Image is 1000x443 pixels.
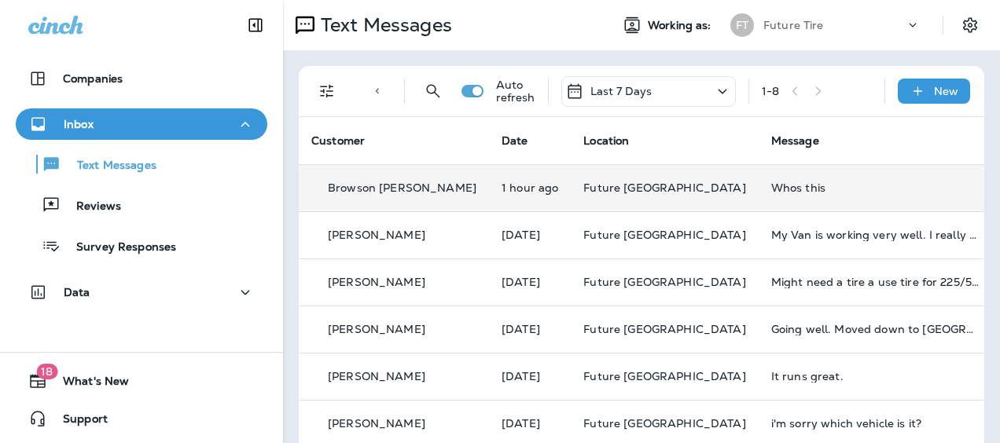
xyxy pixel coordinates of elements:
[328,229,425,241] p: [PERSON_NAME]
[771,181,982,194] div: Whos this
[956,11,984,39] button: Settings
[417,75,449,107] button: Search Messages
[16,403,267,434] button: Support
[583,322,745,336] span: Future [GEOGRAPHIC_DATA]
[61,200,121,214] p: Reviews
[16,276,267,308] button: Data
[771,134,819,148] span: Message
[502,370,558,383] p: Oct 1, 2025 02:10 PM
[311,75,343,107] button: Filters
[328,417,425,430] p: [PERSON_NAME]
[328,370,425,383] p: [PERSON_NAME]
[762,85,779,97] div: 1 - 8
[502,229,558,241] p: Oct 4, 2025 09:44 AM
[771,417,982,430] div: i'm sorry which vehicle is it?
[496,79,535,104] p: Auto refresh
[648,19,715,32] span: Working as:
[934,85,958,97] p: New
[16,229,267,262] button: Survey Responses
[16,148,267,181] button: Text Messages
[16,365,267,397] button: 18What's New
[771,323,982,335] div: Going well. Moved down to Mesa. Thanks for checking in.
[502,323,558,335] p: Oct 2, 2025 09:16 AM
[583,275,745,289] span: Future [GEOGRAPHIC_DATA]
[328,323,425,335] p: [PERSON_NAME]
[502,417,558,430] p: Oct 1, 2025 12:10 PM
[771,276,982,288] div: Might need a tire a use tire for 225/55 R17 and how is it??
[502,181,558,194] p: Oct 6, 2025 07:40 AM
[16,189,267,222] button: Reviews
[583,134,629,148] span: Location
[64,286,90,298] p: Data
[61,240,176,255] p: Survey Responses
[61,159,156,174] p: Text Messages
[311,134,365,148] span: Customer
[314,13,452,37] p: Text Messages
[730,13,754,37] div: FT
[763,19,824,31] p: Future Tire
[36,364,57,379] span: 18
[771,370,982,383] div: It runs great.
[328,181,476,194] p: Browson [PERSON_NAME]
[64,118,94,130] p: Inbox
[63,72,123,85] p: Companies
[233,9,278,41] button: Collapse Sidebar
[47,375,129,394] span: What's New
[16,108,267,140] button: Inbox
[16,63,267,94] button: Companies
[583,416,745,430] span: Future [GEOGRAPHIC_DATA]
[771,229,982,241] div: My Van is working very well. I really appreciate Your great service!
[590,85,653,97] p: Last 7 Days
[328,276,425,288] p: [PERSON_NAME]
[583,228,745,242] span: Future [GEOGRAPHIC_DATA]
[47,412,108,431] span: Support
[583,369,745,383] span: Future [GEOGRAPHIC_DATA]
[583,181,745,195] span: Future [GEOGRAPHIC_DATA]
[502,276,558,288] p: Oct 3, 2025 09:15 AM
[502,134,528,148] span: Date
